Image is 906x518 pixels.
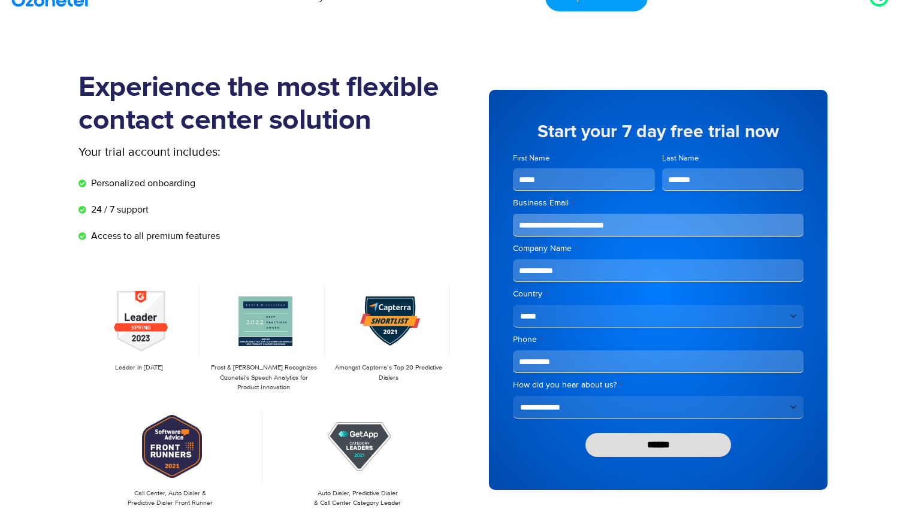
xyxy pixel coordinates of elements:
[334,363,443,383] p: Amongst Capterra’s Top 20 Predictive Dialers
[88,229,220,243] span: Access to all premium features
[78,143,363,161] p: Your trial account includes:
[513,379,804,391] label: How did you hear about us?
[513,153,655,164] label: First Name
[88,202,149,217] span: 24 / 7 support
[513,334,804,346] label: Phone
[662,153,804,164] label: Last Name
[84,489,256,508] p: Call Center, Auto Dialer & Predictive Dialer Front Runner
[78,71,453,137] h1: Experience the most flexible contact center solution
[513,243,804,255] label: Company Name
[513,288,804,300] label: Country
[84,363,194,373] p: Leader in [DATE]
[513,123,804,141] h5: Start your 7 day free trial now
[88,176,195,190] span: Personalized onboarding
[272,489,444,508] p: Auto Dialer, Predictive Dialer & Call Center Category Leader
[209,363,318,393] p: Frost & [PERSON_NAME] Recognizes Ozonetel's Speech Analytics for Product Innovation
[513,197,804,209] label: Business Email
